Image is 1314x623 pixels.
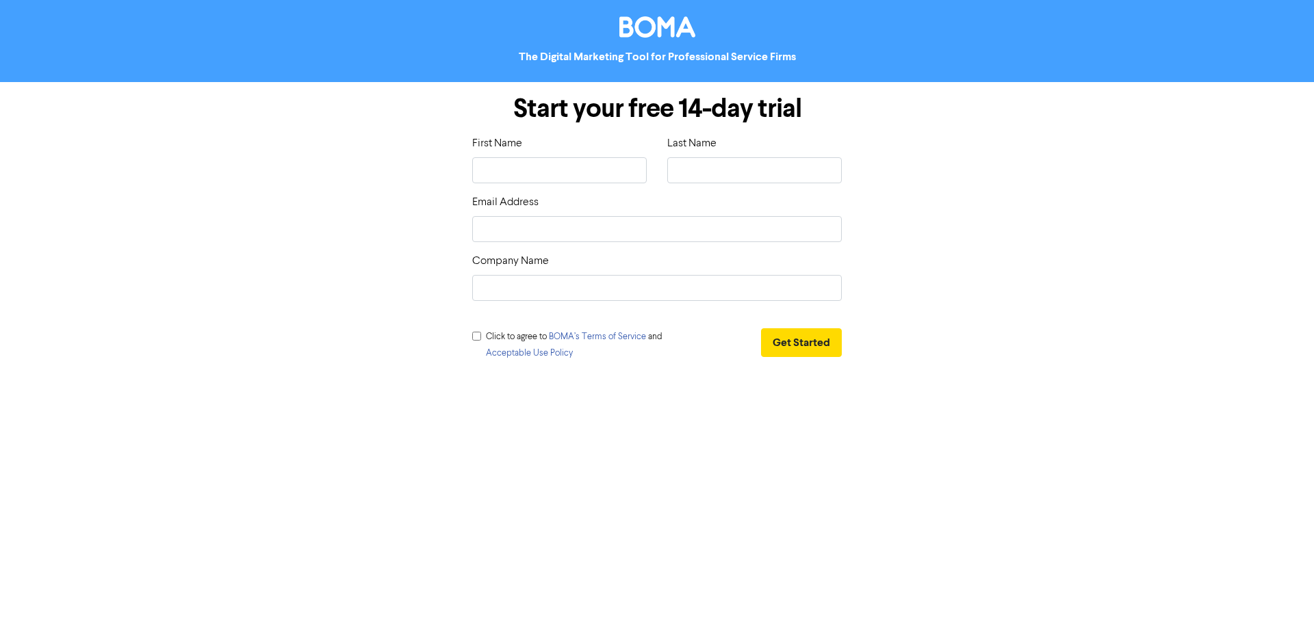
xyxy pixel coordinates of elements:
label: Last Name [667,135,717,152]
button: Get Started [761,328,842,357]
label: Company Name [472,253,549,269]
span: Click to agree to and [486,332,662,358]
strong: The Digital Marketing Tool for Professional Service Firms [519,50,796,64]
a: Acceptable Use Policy [486,349,573,358]
img: BOMA Logo [619,16,695,38]
label: First Name [472,135,522,152]
h1: Start your free 14-day trial [472,93,842,124]
label: Email Address [472,194,539,211]
iframe: Chat Widget [1246,557,1314,623]
a: BOMA’s Terms of Service [549,332,646,341]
